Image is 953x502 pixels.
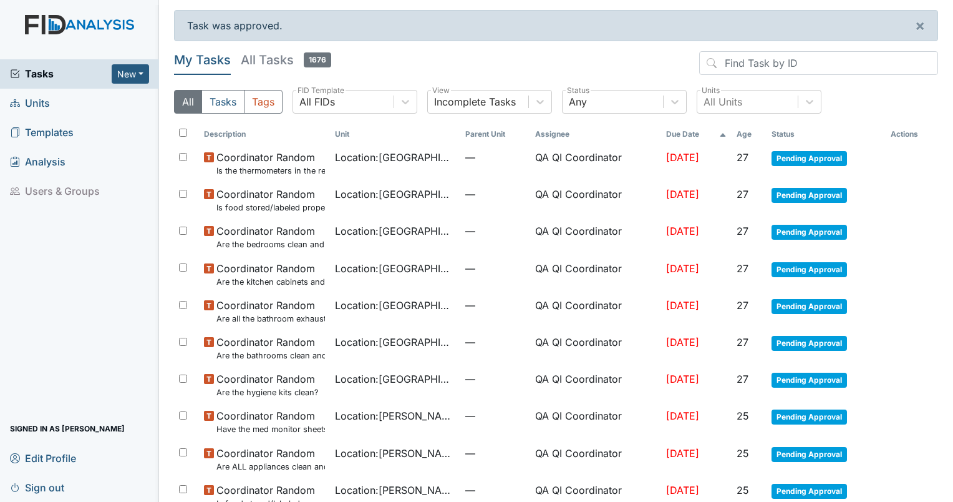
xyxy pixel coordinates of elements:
[335,408,456,423] span: Location : [PERSON_NAME]. ICF
[530,124,661,145] th: Assignee
[737,336,748,348] span: 27
[335,224,456,239] span: Location : [GEOGRAPHIC_DATA]
[174,90,283,114] div: Type filter
[335,261,456,276] span: Location : [GEOGRAPHIC_DATA]
[216,261,325,288] span: Coordinator Random Are the kitchen cabinets and floors clean?
[915,16,925,34] span: ×
[772,410,847,425] span: Pending Approval
[772,225,847,240] span: Pending Approval
[737,447,749,460] span: 25
[737,151,748,164] span: 27
[661,124,732,145] th: Toggle SortBy
[666,225,699,237] span: [DATE]
[530,182,661,219] td: QA QI Coordinator
[465,150,525,165] span: —
[199,124,330,145] th: Toggle SortBy
[666,484,699,496] span: [DATE]
[772,151,847,166] span: Pending Approval
[201,90,244,114] button: Tasks
[465,446,525,461] span: —
[335,298,456,313] span: Location : [GEOGRAPHIC_DATA]
[460,124,530,145] th: Toggle SortBy
[737,299,748,312] span: 27
[10,66,112,81] a: Tasks
[666,447,699,460] span: [DATE]
[10,419,125,438] span: Signed in as [PERSON_NAME]
[772,336,847,351] span: Pending Approval
[216,276,325,288] small: Are the kitchen cabinets and floors clean?
[465,298,525,313] span: —
[216,224,325,250] span: Coordinator Random Are the bedrooms clean and in good repair?
[772,373,847,388] span: Pending Approval
[241,51,331,69] h5: All Tasks
[666,188,699,200] span: [DATE]
[335,335,456,350] span: Location : [GEOGRAPHIC_DATA]
[304,52,331,67] span: 1676
[174,10,938,41] div: Task was approved.
[530,403,661,440] td: QA QI Coordinator
[10,152,65,172] span: Analysis
[666,373,699,385] span: [DATE]
[767,124,886,145] th: Toggle SortBy
[772,447,847,462] span: Pending Approval
[10,94,50,113] span: Units
[216,350,325,362] small: Are the bathrooms clean and in good repair?
[216,446,325,473] span: Coordinator Random Are ALL appliances clean and working properly?
[216,408,325,435] span: Coordinator Random Have the med monitor sheets been filled out?
[530,330,661,367] td: QA QI Coordinator
[465,483,525,498] span: —
[530,367,661,403] td: QA QI Coordinator
[174,51,231,69] h5: My Tasks
[299,94,335,109] div: All FIDs
[704,94,742,109] div: All Units
[666,262,699,275] span: [DATE]
[569,94,587,109] div: Any
[10,448,76,468] span: Edit Profile
[335,187,456,202] span: Location : [GEOGRAPHIC_DATA]
[216,202,325,214] small: Is food stored/labeled properly?
[335,150,456,165] span: Location : [GEOGRAPHIC_DATA]
[666,336,699,348] span: [DATE]
[335,483,456,498] span: Location : [PERSON_NAME]. ICF
[216,239,325,250] small: Are the bedrooms clean and in good repair?
[216,150,325,177] span: Coordinator Random Is the thermometers in the refrigerator reading between 34 degrees and 40 degr...
[216,165,325,177] small: Is the thermometers in the refrigerator reading between 34 degrees and 40 degrees?
[465,187,525,202] span: —
[216,386,319,398] small: Are the hygiene kits clean?
[216,423,325,435] small: Have the med monitor sheets been filled out?
[530,219,661,255] td: QA QI Coordinator
[330,124,461,145] th: Toggle SortBy
[465,261,525,276] span: —
[216,187,325,214] span: Coordinator Random Is food stored/labeled properly?
[886,124,938,145] th: Actions
[465,335,525,350] span: —
[244,90,283,114] button: Tags
[737,188,748,200] span: 27
[737,225,748,237] span: 27
[530,293,661,330] td: QA QI Coordinator
[335,372,456,386] span: Location : [GEOGRAPHIC_DATA]
[465,224,525,239] span: —
[666,410,699,422] span: [DATE]
[335,446,456,461] span: Location : [PERSON_NAME]. ICF
[737,262,748,275] span: 27
[10,478,64,497] span: Sign out
[530,145,661,182] td: QA QI Coordinator
[465,372,525,386] span: —
[216,461,325,473] small: Are ALL appliances clean and working properly?
[179,129,187,137] input: Toggle All Rows Selected
[530,256,661,293] td: QA QI Coordinator
[772,299,847,314] span: Pending Approval
[772,188,847,203] span: Pending Approval
[732,124,767,145] th: Toggle SortBy
[902,11,937,41] button: ×
[737,410,749,422] span: 25
[737,373,748,385] span: 27
[666,151,699,164] span: [DATE]
[216,313,325,325] small: Are all the bathroom exhaust fan covers clean and dust free?
[216,298,325,325] span: Coordinator Random Are all the bathroom exhaust fan covers clean and dust free?
[530,441,661,478] td: QA QI Coordinator
[737,484,749,496] span: 25
[10,123,74,142] span: Templates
